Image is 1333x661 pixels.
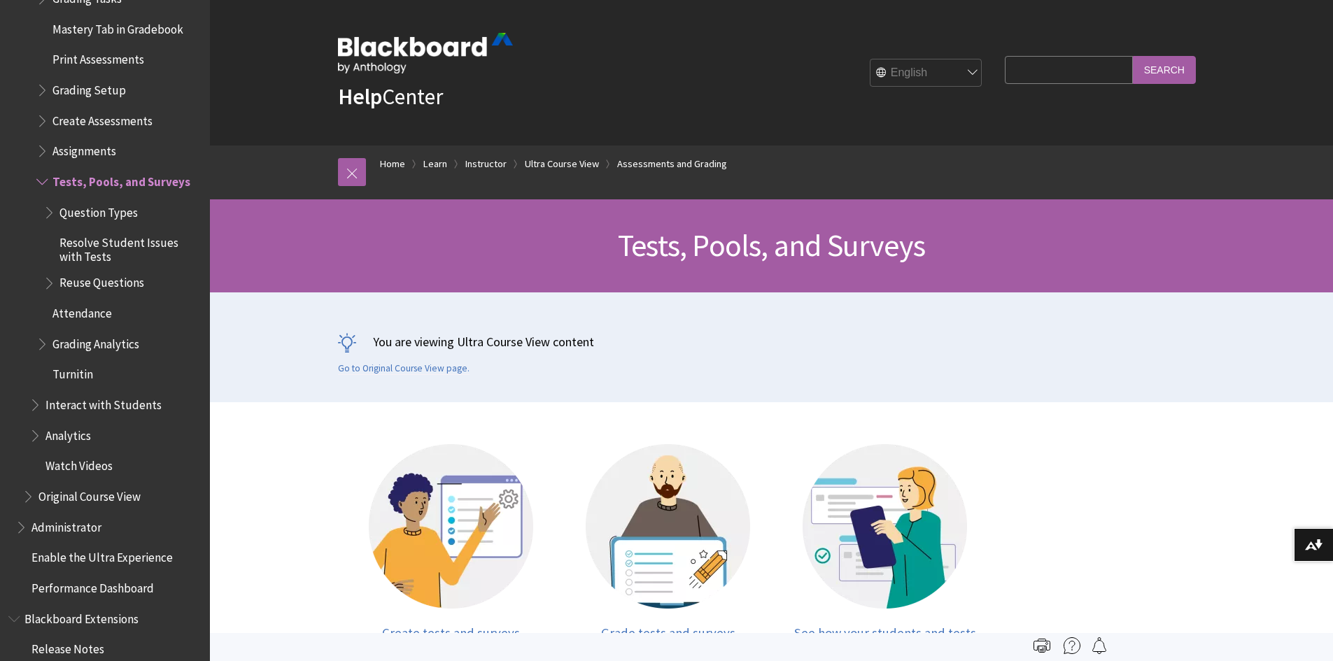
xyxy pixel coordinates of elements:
[52,363,93,382] span: Turnitin
[52,109,153,128] span: Create Assessments
[338,33,513,73] img: Blackboard by Anthology
[31,637,104,656] span: Release Notes
[52,48,144,67] span: Print Assessments
[803,444,967,609] img: Illustration of a person looking at reports to track a student's performance.
[45,424,91,443] span: Analytics
[338,333,1206,350] p: You are viewing Ultra Course View content
[380,155,405,173] a: Home
[586,444,750,609] img: Illustration of a person showing a graded test.
[31,546,173,564] span: Enable the Ultra Experience
[525,155,599,173] a: Ultra Course View
[59,271,144,290] span: Reuse Questions
[45,455,113,474] span: Watch Videos
[59,231,200,264] span: Resolve Student Issues with Tests
[24,607,139,626] span: Blackboard Extensions
[423,155,447,173] a: Learn
[31,576,154,595] span: Performance Dashboard
[31,516,101,534] span: Administrator
[617,155,727,173] a: Assessments and Grading
[382,625,520,641] span: Create tests and surveys
[601,625,735,641] span: Grade tests and surveys
[52,170,190,189] span: Tests, Pools, and Surveys
[52,332,139,351] span: Grading Analytics
[38,485,141,504] span: Original Course View
[1064,637,1080,654] img: More help
[1034,637,1050,654] img: Print
[52,78,126,97] span: Grading Setup
[59,201,138,220] span: Question Types
[338,362,470,375] a: Go to Original Course View page.
[1091,637,1108,654] img: Follow this page
[1133,56,1196,83] input: Search
[618,226,925,264] span: Tests, Pools, and Surveys
[45,393,162,412] span: Interact with Students
[794,625,976,656] span: See how your students and tests are doing
[465,155,507,173] a: Instructor
[52,301,112,320] span: Attendance
[369,444,533,609] img: Illustration of a person showing how to create tests and surveys.
[338,83,382,111] strong: Help
[52,17,183,36] span: Mastery Tab in Gradebook
[52,139,116,158] span: Assignments
[338,83,443,111] a: HelpCenter
[870,59,982,87] select: Site Language Selector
